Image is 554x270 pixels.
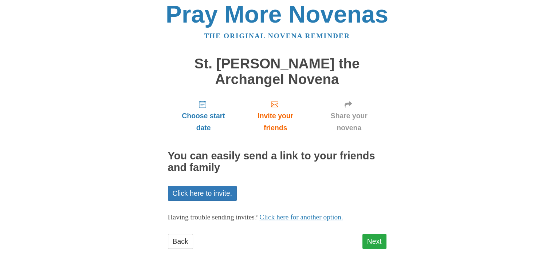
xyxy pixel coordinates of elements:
[168,56,386,87] h1: St. [PERSON_NAME] the Archangel Novena
[259,213,343,221] a: Click here for another option.
[239,94,311,138] a: Invite your friends
[319,110,379,134] span: Share your novena
[362,234,386,249] a: Next
[168,234,193,249] a: Back
[312,94,386,138] a: Share your novena
[168,150,386,174] h2: You can easily send a link to your friends and family
[166,1,388,28] a: Pray More Novenas
[168,94,239,138] a: Choose start date
[168,186,237,201] a: Click here to invite.
[175,110,232,134] span: Choose start date
[246,110,304,134] span: Invite your friends
[168,213,258,221] span: Having trouble sending invites?
[204,32,350,40] a: The original novena reminder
